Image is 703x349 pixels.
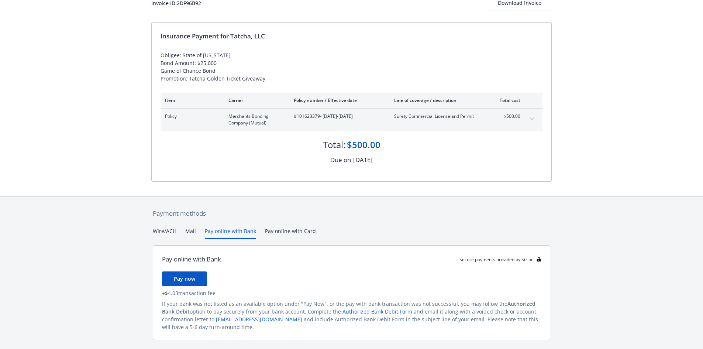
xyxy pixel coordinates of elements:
[294,97,382,103] div: Policy number / Effective date
[394,113,481,120] span: Surety Commercial License and Permit
[347,138,380,151] div: $500.00
[493,97,520,103] div: Total cost
[161,109,542,131] div: PolicyMerchants Bonding Company (Mutual)#101623379- [DATE]-[DATE]Surety Commercial License and Pe...
[394,97,481,103] div: Line of coverage / description
[162,254,221,264] div: Pay online with Bank
[162,300,535,315] span: Authorized Bank Debit
[330,155,351,165] div: Due on
[459,256,541,263] div: Secure payments provided by Stripe
[153,209,550,218] div: Payment methods
[161,31,542,41] div: Insurance Payment for Tatcha, LLC
[153,227,176,239] button: Wire/ACH
[342,308,412,315] a: Authorized Bank Debit Form
[205,227,256,239] button: Pay online with Bank
[174,275,195,282] span: Pay now
[162,289,541,297] div: + $4.03 transaction fee
[294,113,382,120] span: #101623379 - [DATE]-[DATE]
[353,155,373,165] div: [DATE]
[228,113,282,126] span: Merchants Bonding Company (Mutual)
[162,300,541,331] div: If your bank was not listed as an available option under "Pay Now", or the pay with bank transact...
[161,51,542,82] div: Obligee: State of [US_STATE] Bond Amount: $25,000 Game of Chance Bond Promotion: Tatcha Golden Ti...
[165,113,217,120] span: Policy
[323,138,345,151] div: Total:
[265,227,316,239] button: Pay online with Card
[162,271,207,286] button: Pay now
[526,113,538,125] button: expand content
[216,316,302,323] a: [EMAIL_ADDRESS][DOMAIN_NAME]
[165,97,217,103] div: Item
[185,227,196,239] button: Mail
[493,113,520,120] span: $500.00
[228,97,282,103] div: Carrier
